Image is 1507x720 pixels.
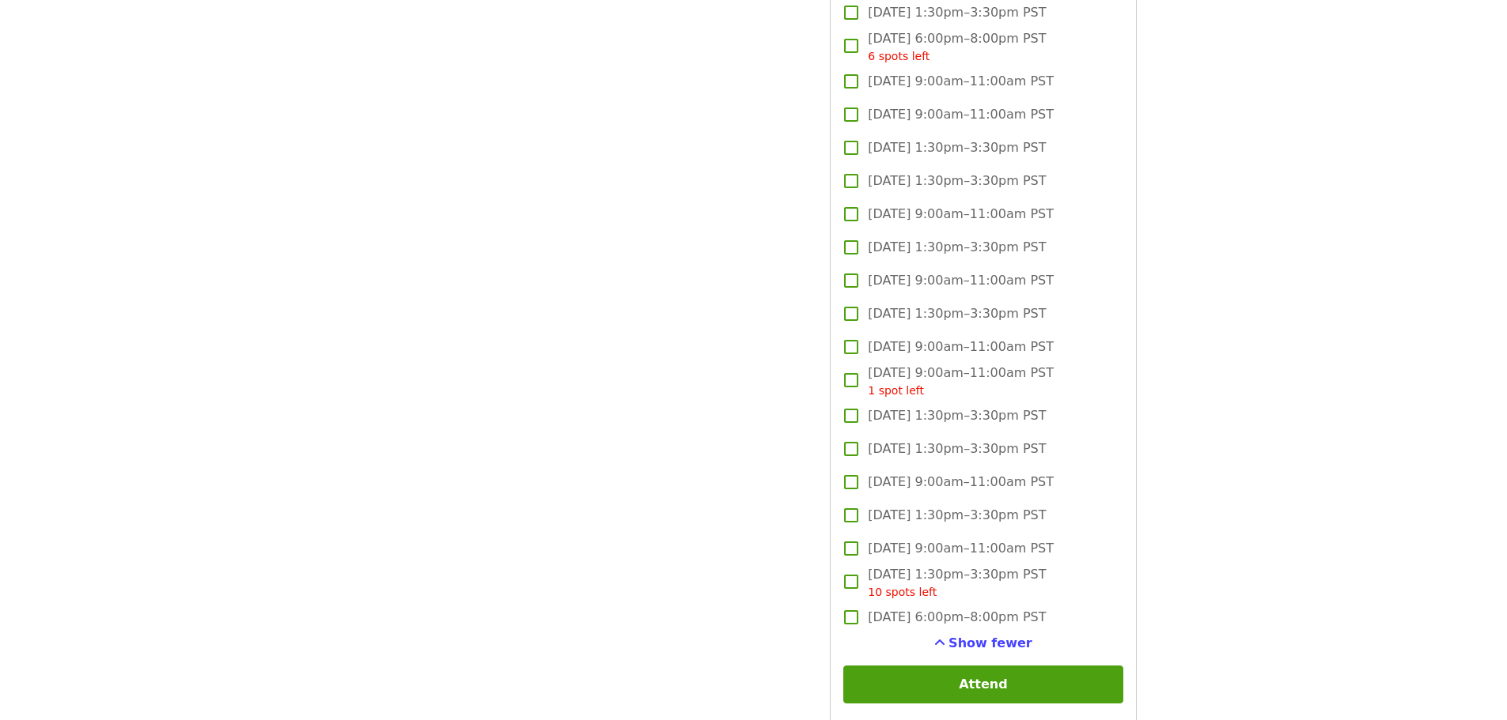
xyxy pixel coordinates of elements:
span: [DATE] 1:30pm–3:30pm PST [868,172,1046,190]
span: [DATE] 6:00pm–8:00pm PST [868,29,1046,65]
span: [DATE] 9:00am–11:00am PST [868,72,1054,91]
span: [DATE] 9:00am–11:00am PST [868,364,1054,399]
span: [DATE] 1:30pm–3:30pm PST [868,439,1046,458]
span: 6 spots left [868,50,930,62]
span: [DATE] 9:00am–11:00am PST [868,473,1054,492]
button: See more timeslots [934,634,1032,653]
span: [DATE] 9:00am–11:00am PST [868,271,1054,290]
button: Attend [843,665,1123,703]
span: [DATE] 1:30pm–3:30pm PST [868,238,1046,257]
span: [DATE] 1:30pm–3:30pm PST [868,138,1046,157]
span: [DATE] 1:30pm–3:30pm PST [868,3,1046,22]
span: Show fewer [949,635,1032,650]
span: [DATE] 9:00am–11:00am PST [868,539,1054,558]
span: [DATE] 9:00am–11:00am PST [868,205,1054,224]
span: 1 spot left [868,384,924,397]
span: [DATE] 9:00am–11:00am PST [868,337,1054,356]
span: [DATE] 1:30pm–3:30pm PST [868,506,1046,525]
span: [DATE] 1:30pm–3:30pm PST [868,565,1046,601]
span: [DATE] 9:00am–11:00am PST [868,105,1054,124]
span: [DATE] 6:00pm–8:00pm PST [868,608,1046,627]
span: [DATE] 1:30pm–3:30pm PST [868,304,1046,323]
span: [DATE] 1:30pm–3:30pm PST [868,406,1046,425]
span: 10 spots left [868,586,937,598]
